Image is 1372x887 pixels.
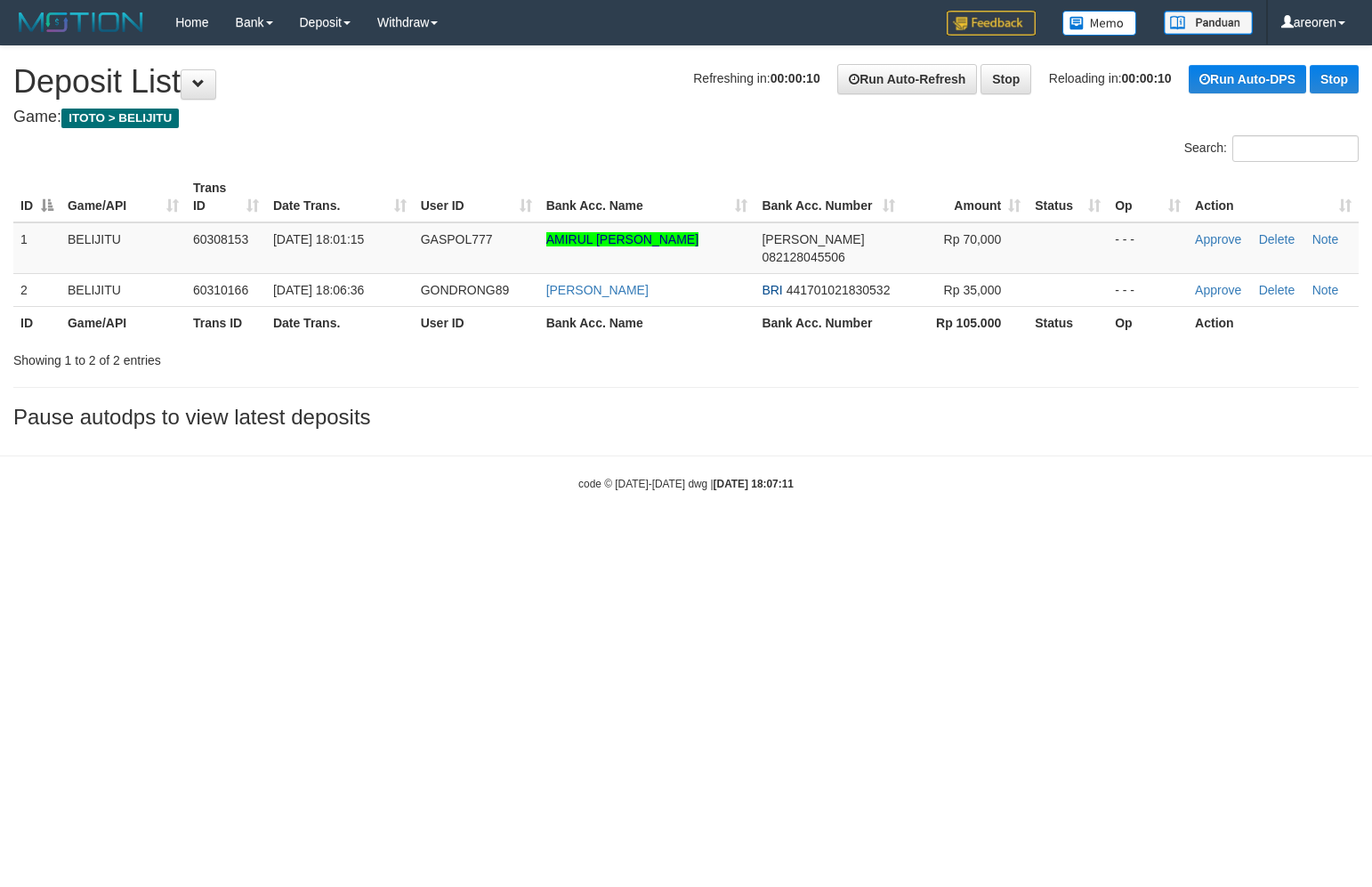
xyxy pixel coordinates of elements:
span: GASPOL777 [421,232,493,246]
strong: [DATE] 18:07:11 [714,478,794,490]
td: 1 [13,222,61,274]
strong: 00:00:10 [1122,71,1172,85]
a: Stop [1310,65,1359,93]
th: Op [1108,306,1188,339]
th: ID: activate to sort column descending [13,172,61,222]
th: Trans ID [186,306,266,339]
span: Rp 70,000 [944,232,1002,246]
th: User ID: activate to sort column ascending [414,172,539,222]
th: Date Trans.: activate to sort column ascending [266,172,414,222]
div: Showing 1 to 2 of 2 entries [13,344,559,369]
span: 60310166 [193,283,248,297]
span: Rp 35,000 [944,283,1002,297]
a: Approve [1195,283,1241,297]
a: AMIRUL [PERSON_NAME] [546,232,698,246]
span: BRI [762,283,782,297]
th: Action: activate to sort column ascending [1188,172,1359,222]
th: Bank Acc. Number [755,306,902,339]
th: User ID [414,306,539,339]
span: Reloading in: [1049,71,1172,85]
th: Bank Acc. Name [539,306,755,339]
h3: Pause autodps to view latest deposits [13,406,1359,429]
span: [DATE] 18:06:36 [273,283,364,297]
th: Amount: activate to sort column ascending [902,172,1028,222]
img: Feedback.jpg [947,11,1036,36]
a: Run Auto-DPS [1189,65,1306,93]
span: [PERSON_NAME] [762,232,864,246]
h1: Deposit List [13,64,1359,100]
span: Copy 082128045506 to clipboard [762,250,844,264]
span: Refreshing in: [693,71,819,85]
img: Button%20Memo.svg [1062,11,1137,36]
th: ID [13,306,61,339]
a: Delete [1259,232,1295,246]
th: Trans ID: activate to sort column ascending [186,172,266,222]
th: Status: activate to sort column ascending [1028,172,1108,222]
th: Game/API [61,306,186,339]
label: Search: [1184,135,1359,162]
th: Status [1028,306,1108,339]
h4: Game: [13,109,1359,126]
a: Note [1312,283,1339,297]
td: - - - [1108,273,1188,306]
small: code © [DATE]-[DATE] dwg | [578,478,794,490]
img: panduan.png [1164,11,1253,35]
span: GONDRONG89 [421,283,510,297]
td: BELIJITU [61,222,186,274]
th: Bank Acc. Number: activate to sort column ascending [755,172,902,222]
a: [PERSON_NAME] [546,283,649,297]
th: Game/API: activate to sort column ascending [61,172,186,222]
span: ITOTO > BELIJITU [61,109,179,128]
input: Search: [1232,135,1359,162]
a: Note [1312,232,1339,246]
a: Approve [1195,232,1241,246]
th: Date Trans. [266,306,414,339]
td: - - - [1108,222,1188,274]
a: Stop [981,64,1031,94]
span: 60308153 [193,232,248,246]
strong: 00:00:10 [771,71,820,85]
span: [DATE] 18:01:15 [273,232,364,246]
td: BELIJITU [61,273,186,306]
th: Op: activate to sort column ascending [1108,172,1188,222]
a: Delete [1259,283,1295,297]
th: Action [1188,306,1359,339]
a: Run Auto-Refresh [837,64,977,94]
td: 2 [13,273,61,306]
span: Copy 441701021830532 to clipboard [787,283,891,297]
th: Bank Acc. Name: activate to sort column ascending [539,172,755,222]
img: MOTION_logo.png [13,9,149,36]
th: Rp 105.000 [902,306,1028,339]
